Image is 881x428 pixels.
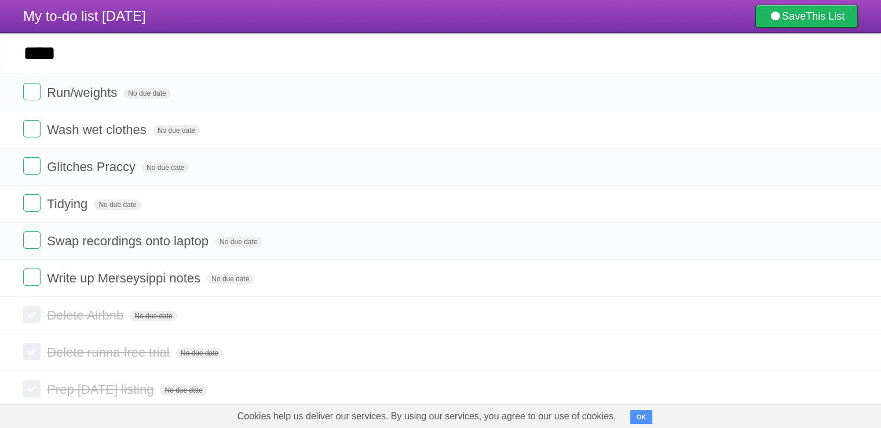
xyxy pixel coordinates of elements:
[23,8,146,24] span: My to-do list [DATE]
[47,159,138,174] span: Glitches Praccy
[23,231,41,249] label: Done
[23,83,41,100] label: Done
[226,405,628,428] span: Cookies help us deliver our services. By using our services, you agree to our use of cookies.
[23,343,41,360] label: Done
[23,269,41,286] label: Done
[123,88,170,99] span: No due date
[47,197,90,211] span: Tidying
[47,122,149,137] span: Wash wet clothes
[47,234,211,248] span: Swap recordings onto laptop
[755,5,858,28] a: SaveThis List
[142,162,189,173] span: No due date
[153,125,200,136] span: No due date
[176,348,223,358] span: No due date
[630,410,653,424] button: OK
[130,311,177,321] span: No due date
[23,380,41,397] label: Done
[160,385,207,396] span: No due date
[47,308,126,322] span: Delete Airbnb
[215,237,262,247] span: No due date
[47,345,173,360] span: Delete runna free trial
[47,382,156,397] span: Prep [DATE] listing
[47,85,120,100] span: Run/weights
[806,10,845,22] b: This List
[47,271,203,285] span: Write up Merseysippi notes
[23,157,41,175] label: Done
[23,306,41,323] label: Done
[94,200,141,210] span: No due date
[23,194,41,212] label: Done
[207,274,254,284] span: No due date
[23,120,41,137] label: Done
